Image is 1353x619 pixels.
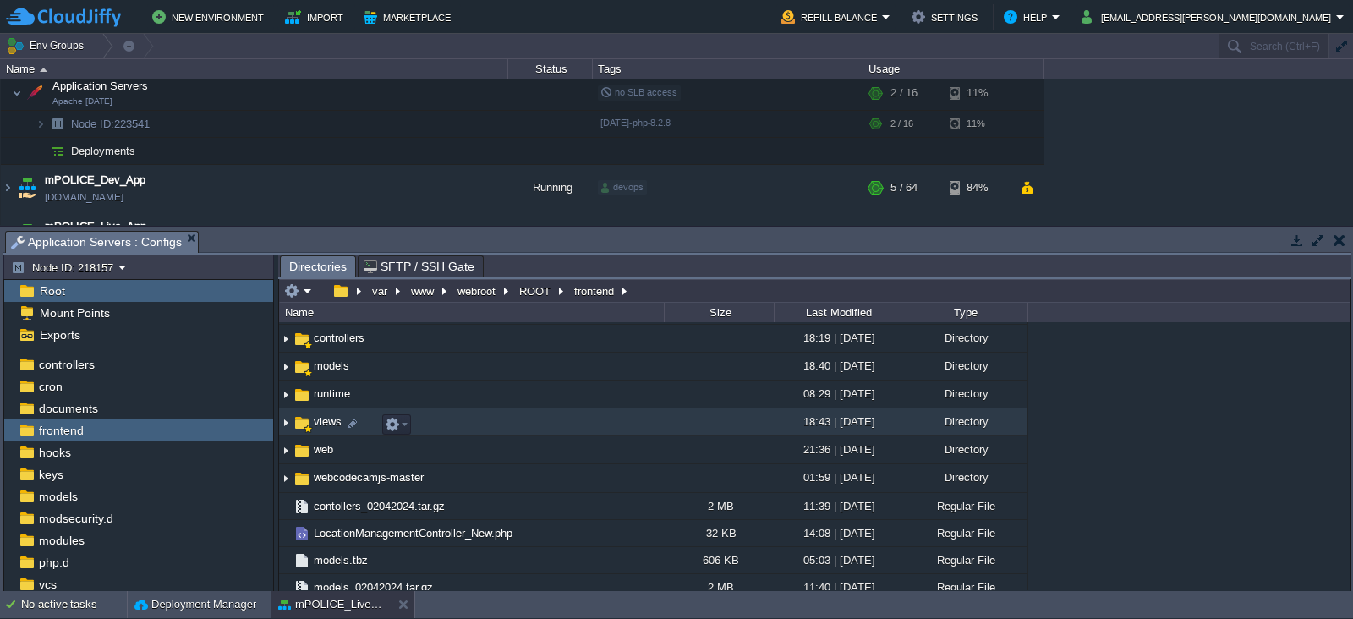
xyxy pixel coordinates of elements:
img: AMDAwAAAACH5BAEAAAAALAAAAAABAAEAAAICRAEAOw== [279,520,293,546]
a: mPOLICE_Dev_App [45,172,145,189]
div: Name [281,303,664,322]
div: Last Modified [775,303,901,322]
a: modules [36,533,87,548]
img: AMDAwAAAACH5BAEAAAAALAAAAAABAAEAAAICRAEAOw== [12,76,22,110]
img: AMDAwAAAACH5BAEAAAAALAAAAAABAAEAAAICRAEAOw== [23,76,47,110]
div: Running [508,165,593,211]
img: AMDAwAAAACH5BAEAAAAALAAAAAABAAEAAAICRAEAOw== [293,386,311,404]
div: Usage [864,59,1043,79]
div: 05:03 | [DATE] [774,547,901,573]
img: AMDAwAAAACH5BAEAAAAALAAAAAABAAEAAAICRAEAOw== [279,409,293,435]
a: models [36,489,80,504]
div: No active tasks [21,591,127,618]
span: mPOLICE_Live_App [45,218,146,235]
a: contollers_02042024.tar.gz [311,499,447,513]
div: Directory [901,325,1027,351]
div: devops [598,180,647,195]
a: vcs [36,577,59,592]
span: Application Servers [51,79,151,93]
a: keys [36,467,66,482]
button: Refill Balance [781,7,882,27]
span: views [311,414,344,429]
div: Regular File [901,493,1027,519]
span: runtime [311,386,353,401]
button: ROOT [517,283,555,299]
button: var [370,283,392,299]
a: [DOMAIN_NAME] [45,189,123,205]
a: LocationManagementController_New.php [311,526,515,540]
a: frontend [36,423,86,438]
a: Application ServersApache [DATE] [51,79,151,92]
span: no SLB access [600,87,677,97]
div: 18:40 | [DATE] [774,353,901,379]
div: Regular File [901,574,1027,600]
button: New Environment [152,7,269,27]
button: Deployment Manager [134,596,256,613]
div: Directory [901,436,1027,463]
img: AMDAwAAAACH5BAEAAAAALAAAAAABAAEAAAICRAEAOw== [1,165,14,211]
a: controllers [311,331,367,344]
img: AMDAwAAAACH5BAEAAAAALAAAAAABAAEAAAICRAEAOw== [279,547,293,573]
img: AMDAwAAAACH5BAEAAAAALAAAAAABAAEAAAICRAEAOw== [40,68,47,72]
div: 84% [950,165,1005,211]
div: 606 KB [664,547,774,573]
img: AMDAwAAAACH5BAEAAAAALAAAAAABAAEAAAICRAEAOw== [279,574,293,600]
img: AMDAwAAAACH5BAEAAAAALAAAAAABAAEAAAICRAEAOw== [279,466,293,492]
div: 32 KB [664,520,774,546]
a: webcodecamjs-master [311,470,426,485]
a: Root [36,283,68,299]
div: Running [508,211,593,257]
div: Size [666,303,774,322]
span: controllers [311,331,367,345]
button: Marketplace [364,7,456,27]
span: Application Servers : Configs [11,232,182,253]
img: AMDAwAAAACH5BAEAAAAALAAAAAABAAEAAAICRAEAOw== [293,441,311,460]
div: 2 MB [664,574,774,600]
img: AMDAwAAAACH5BAEAAAAALAAAAAABAAEAAAICRAEAOw== [279,381,293,408]
img: AMDAwAAAACH5BAEAAAAALAAAAAABAAEAAAICRAEAOw== [293,469,311,488]
span: 223541 [69,117,152,131]
div: Directory [901,408,1027,435]
img: AMDAwAAAACH5BAEAAAAALAAAAAABAAEAAAICRAEAOw== [293,497,311,516]
span: cron [36,379,65,394]
div: Regular File [901,520,1027,546]
a: web [311,442,336,457]
a: Node ID:223541 [69,117,152,131]
button: mPOLICE_Live_App [278,596,385,613]
button: Env Groups [6,34,90,58]
span: [DATE]-php-8.2.8 [600,118,671,128]
div: Type [902,303,1027,322]
input: Click to enter the path [279,279,1350,303]
a: models [311,359,352,372]
a: controllers [36,357,97,372]
div: 14:08 | [DATE] [774,520,901,546]
img: AMDAwAAAACH5BAEAAAAALAAAAAABAAEAAAICRAEAOw== [279,353,293,380]
img: AMDAwAAAACH5BAEAAAAALAAAAAABAAEAAAICRAEAOw== [293,524,311,543]
div: 56% [950,211,1005,257]
div: Directory [901,353,1027,379]
div: 2 / 16 [890,76,918,110]
span: Node ID: [71,118,114,130]
img: AMDAwAAAACH5BAEAAAAALAAAAAABAAEAAAICRAEAOw== [36,138,46,164]
div: Name [2,59,507,79]
div: 08:29 | [DATE] [774,381,901,407]
div: 11:39 | [DATE] [774,493,901,519]
button: frontend [572,283,618,299]
a: Mount Points [36,305,112,320]
div: 2 MB [664,493,774,519]
span: Apache [DATE] [52,96,112,107]
a: documents [36,401,101,416]
img: AMDAwAAAACH5BAEAAAAALAAAAAABAAEAAAICRAEAOw== [279,437,293,463]
img: AMDAwAAAACH5BAEAAAAALAAAAAABAAEAAAICRAEAOw== [1,211,14,257]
